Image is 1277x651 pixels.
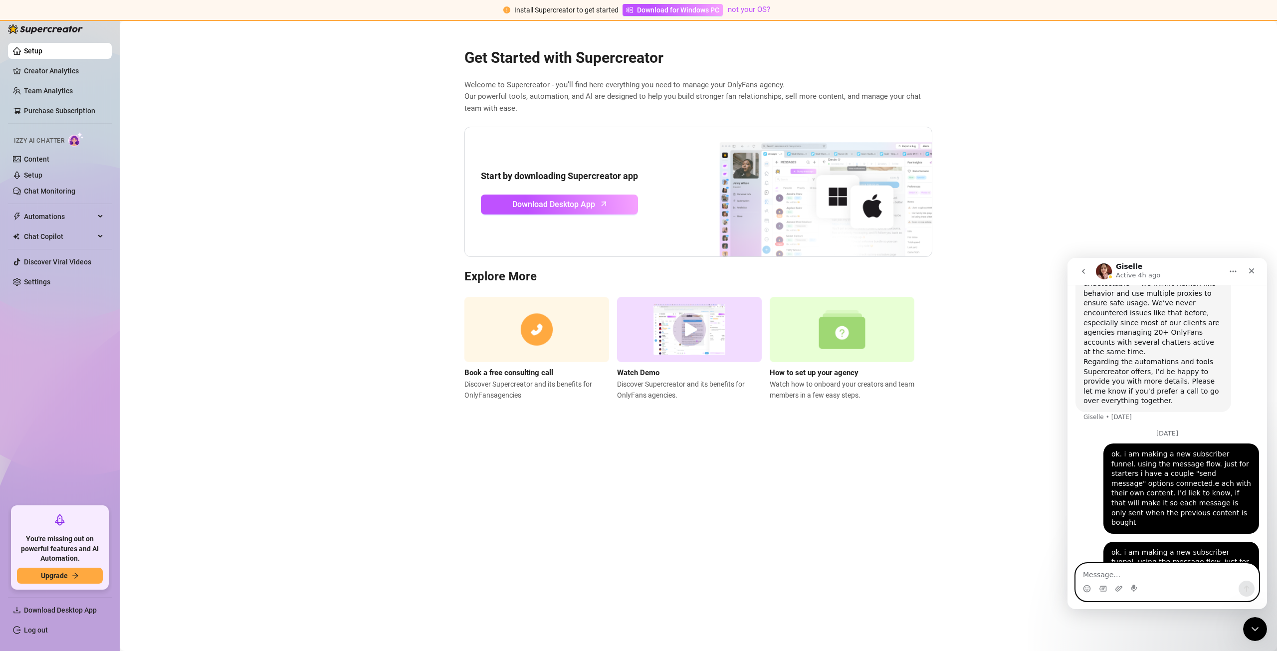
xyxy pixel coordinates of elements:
[464,368,553,377] strong: Book a free consulting call
[13,606,21,614] span: download
[14,136,64,146] span: Izzy AI Chatter
[24,63,104,79] a: Creator Analytics
[16,156,64,162] div: Giselle • [DATE]
[770,297,914,401] a: How to set up your agencyWatch how to onboard your creators and team members in a few easy steps.
[8,306,191,323] textarea: Message…
[13,233,19,240] img: Chat Copilot
[36,284,192,374] div: ok. i am making a new subscriber funnel. using the message flow. just for starters i have a coupl...
[24,47,42,55] a: Setup
[24,228,95,244] span: Chat Copilot
[1067,258,1267,609] iframe: Intercom live chat
[637,4,719,15] span: Download for Windows PC
[54,514,66,526] span: rocket
[8,284,192,386] div: Velin says…
[598,198,610,210] span: arrow-up
[24,626,48,634] a: Log out
[17,568,103,584] button: Upgradearrow-right
[682,127,932,257] img: download app
[16,1,156,99] div: Supercreator is designed to be undetectable — we mimic human-like behavior and use multiple proxi...
[8,24,83,34] img: logo-BBDzfeDw.svg
[72,572,79,579] span: arrow-right
[24,278,50,286] a: Settings
[8,186,192,284] div: Velin says…
[13,213,21,220] span: thunderbolt
[464,297,609,401] a: Book a free consulting callDiscover Supercreator and its benefits for OnlyFansagencies
[464,79,932,115] span: Welcome to Supercreator - you’ll find here everything you need to manage your OnlyFans agency. Ou...
[24,171,42,179] a: Setup
[8,172,192,186] div: [DATE]
[24,258,91,266] a: Discover Viral Videos
[44,192,184,270] div: ok. i am making a new subscriber funnel. using the message flow. just for starters i have a coupl...
[770,297,914,362] img: setup agency guide
[24,103,104,119] a: Purchase Subscription
[31,327,39,335] button: Gif picker
[770,368,858,377] strong: How to set up your agency
[1243,617,1267,641] iframe: Intercom live chat
[41,572,68,580] span: Upgrade
[36,186,192,276] div: ok. i am making a new subscriber funnel. using the message flow. just for starters i have a coupl...
[617,297,762,362] img: supercreator demo
[24,606,97,614] span: Download Desktop App
[770,379,914,401] span: Watch how to onboard your creators and team members in a few easy steps.
[617,368,659,377] strong: Watch Demo
[617,297,762,401] a: Watch DemoDiscover Supercreator and its benefits for OnlyFans agencies.
[24,155,49,163] a: Content
[15,327,23,335] button: Emoji picker
[464,48,932,67] h2: Get Started with Supercreator
[464,379,609,401] span: Discover Supercreator and its benefits for OnlyFans agencies
[47,327,55,335] button: Upload attachment
[623,4,723,16] a: Download for Windows PC
[503,6,510,13] span: exclamation-circle
[44,290,184,368] div: ok. i am making a new subscriber funnel. using the message flow. just for starters i have a coupl...
[481,195,638,215] a: Download Desktop Apparrow-up
[481,171,638,181] strong: Start by downloading Supercreator app
[514,6,619,14] span: Install Supercreator to get started
[17,534,103,564] span: You're missing out on powerful features and AI Automation.
[464,269,932,285] h3: Explore More
[24,209,95,224] span: Automations
[728,5,770,14] a: not your OS?
[171,323,187,339] button: Send a message…
[63,327,71,335] button: Start recording
[68,132,84,147] img: AI Chatter
[24,87,73,95] a: Team Analytics
[626,6,633,13] span: windows
[464,297,609,362] img: consulting call
[24,187,75,195] a: Chat Monitoring
[512,198,595,211] span: Download Desktop App
[16,99,156,148] div: Regarding the automations and tools Supercreator offers, I’d be happy to provide you with more de...
[617,379,762,401] span: Discover Supercreator and its benefits for OnlyFans agencies.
